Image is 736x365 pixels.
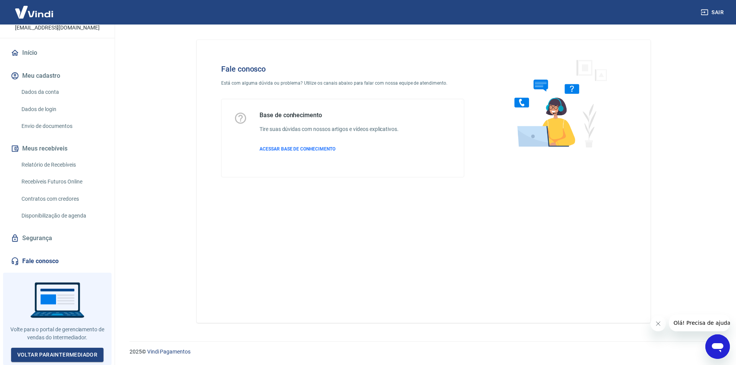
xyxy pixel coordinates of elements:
[18,208,105,224] a: Disponibilização de agenda
[18,191,105,207] a: Contratos com credores
[18,101,105,117] a: Dados de login
[9,67,105,84] button: Meu cadastro
[5,5,64,11] span: Olá! Precisa de ajuda?
[705,334,730,359] iframe: Botão para abrir a janela de mensagens
[499,52,616,154] img: Fale conosco
[9,0,59,24] img: Vindi
[651,316,666,331] iframe: Fechar mensagem
[18,118,105,134] a: Envio de documentos
[9,44,105,61] a: Início
[260,125,399,133] h6: Tire suas dúvidas com nossos artigos e vídeos explicativos.
[147,349,191,355] a: Vindi Pagamentos
[11,348,104,362] a: Voltar paraIntermediador
[9,230,105,247] a: Segurança
[699,5,727,20] button: Sair
[130,348,718,356] p: 2025 ©
[9,140,105,157] button: Meus recebíveis
[18,84,105,100] a: Dados da conta
[9,253,105,270] a: Fale conosco
[260,146,399,152] a: ACESSAR BASE DE CONHECIMENTO
[18,174,105,190] a: Recebíveis Futuros Online
[669,314,730,331] iframe: Mensagem da empresa
[18,157,105,173] a: Relatório de Recebíveis
[221,80,464,87] p: Está com alguma dúvida ou problema? Utilize os canais abaixo para falar com nossa equipe de atend...
[260,146,335,152] span: ACESSAR BASE DE CONHECIMENTO
[221,64,464,74] h4: Fale conosco
[260,111,399,119] h5: Base de conhecimento
[15,24,100,32] p: [EMAIL_ADDRESS][DOMAIN_NAME]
